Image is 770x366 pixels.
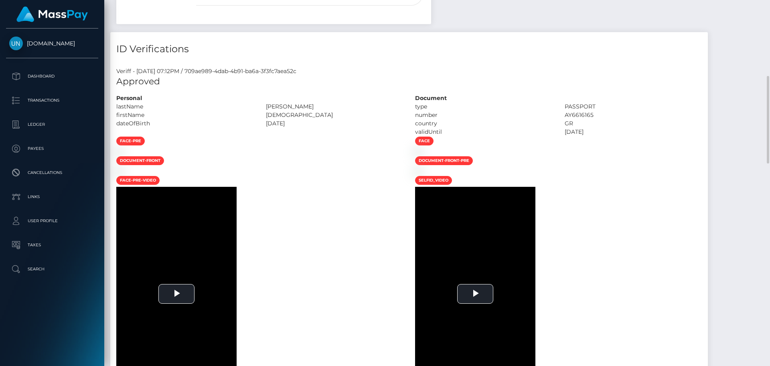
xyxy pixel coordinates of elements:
p: Dashboard [9,70,95,82]
a: Taxes [6,235,98,255]
a: Cancellations [6,163,98,183]
img: MassPay Logo [16,6,88,22]
div: firstName [110,111,260,119]
div: validUntil [409,128,559,136]
span: face-pre [116,137,145,145]
h5: Approved [116,76,702,88]
img: 4233e38b-9e19-4ad7-aeee-1d7de750792c [415,149,421,155]
p: Links [9,191,95,203]
img: 99dd1342-3540-42af-91b1-e80d0c42b695 [116,149,123,155]
span: document-front-pre [415,156,473,165]
p: Taxes [9,239,95,251]
span: [DOMAIN_NAME] [6,40,98,47]
span: selfid_video [415,176,452,185]
a: Dashboard [6,66,98,86]
a: Payees [6,139,98,159]
button: Play Video [457,284,493,304]
button: Play Video [158,284,195,304]
span: face [415,137,434,145]
div: type [409,102,559,111]
p: Cancellations [9,167,95,179]
div: number [409,111,559,119]
img: 3d971ebb-a8e8-44e3-b495-2c156de0c18b [415,168,421,175]
div: PASSPORT [559,102,708,111]
p: User Profile [9,215,95,227]
p: Ledger [9,119,95,131]
div: lastName [110,102,260,111]
div: [DATE] [559,128,708,136]
span: face-pre-video [116,176,160,185]
strong: Personal [116,94,142,102]
p: Payees [9,143,95,155]
div: country [409,119,559,128]
div: dateOfBirth [110,119,260,128]
div: GR [559,119,708,128]
a: Search [6,259,98,279]
div: Veriff - [DATE] 07:12PM / 709ae989-4dab-4b91-ba6a-3f3fc7aea52c [110,67,708,76]
a: Links [6,187,98,207]
a: User Profile [6,211,98,231]
div: [PERSON_NAME] [260,102,409,111]
div: AY6616165 [559,111,708,119]
a: Transactions [6,90,98,110]
span: document-front [116,156,164,165]
strong: Document [415,94,447,102]
p: Search [9,263,95,275]
p: Transactions [9,94,95,106]
a: Ledger [6,115,98,135]
img: 3961f503-6164-4df9-838e-ed3bfce86d91 [116,168,123,175]
div: [DEMOGRAPHIC_DATA] [260,111,409,119]
h4: ID Verifications [116,42,702,56]
img: Unlockt.me [9,37,23,50]
div: [DATE] [260,119,409,128]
